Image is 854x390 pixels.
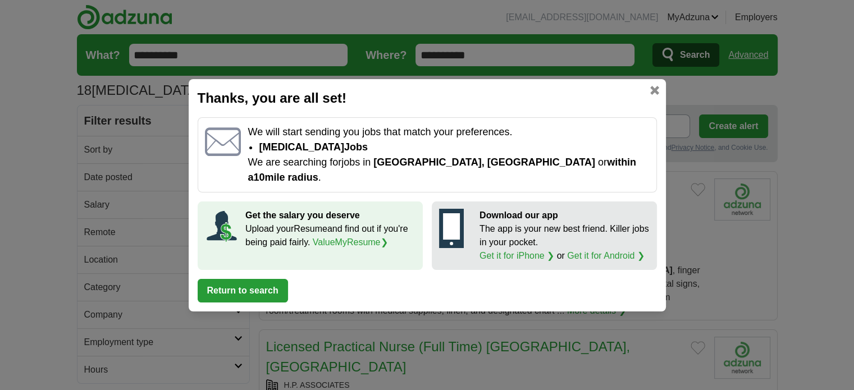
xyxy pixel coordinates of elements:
[373,157,595,168] span: [GEOGRAPHIC_DATA], [GEOGRAPHIC_DATA]
[248,125,649,140] p: We will start sending you jobs that match your preferences.
[248,155,649,185] p: We are searching for jobs in or .
[313,237,388,247] a: ValueMyResume❯
[479,209,650,222] p: Download our app
[479,222,650,263] p: The app is your new best friend. Killer jobs in your pocket. or
[259,140,649,155] li: [MEDICAL_DATA] jobs
[245,222,415,249] p: Upload your Resume and find out if you're being paid fairly.
[248,157,636,183] span: within a 10 mile radius
[567,251,645,260] a: Get it for Android ❯
[198,279,288,302] button: Return to search
[479,251,554,260] a: Get it for iPhone ❯
[198,88,657,108] h2: Thanks, you are all set!
[245,209,415,222] p: Get the salary you deserve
